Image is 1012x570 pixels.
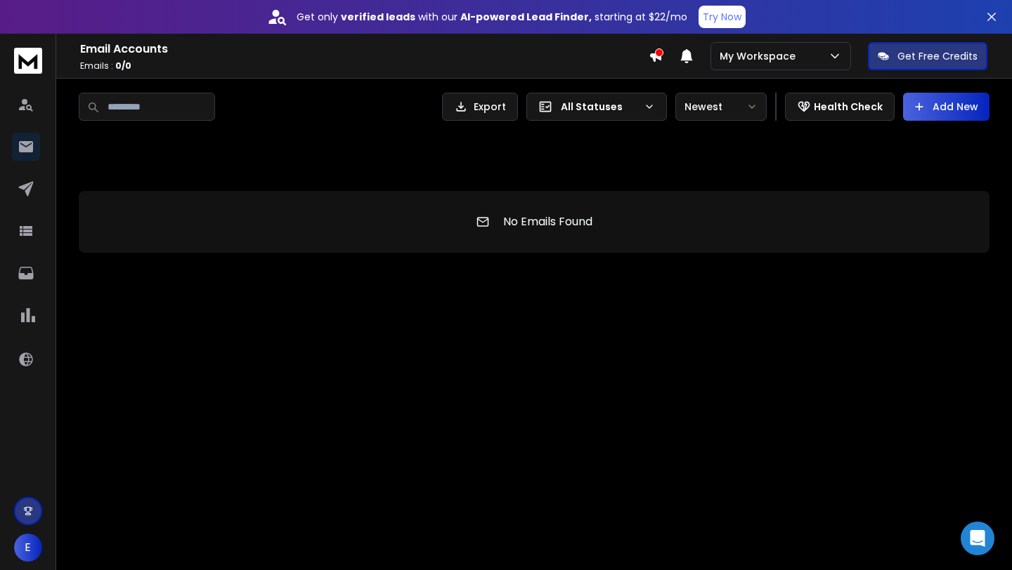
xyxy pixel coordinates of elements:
[341,10,415,24] strong: verified leads
[785,93,895,121] button: Health Check
[80,60,649,72] p: Emails :
[80,41,649,58] h1: Email Accounts
[699,6,746,28] button: Try Now
[14,533,42,562] button: E
[720,49,801,63] p: My Workspace
[868,42,987,70] button: Get Free Credits
[561,100,638,114] p: All Statuses
[503,213,592,230] p: No Emails Found
[961,522,994,555] div: Open Intercom Messenger
[297,10,687,24] p: Get only with our starting at $22/mo
[703,10,741,24] p: Try Now
[115,60,131,72] span: 0 / 0
[814,100,883,114] p: Health Check
[675,93,767,121] button: Newest
[897,49,978,63] p: Get Free Credits
[442,93,518,121] button: Export
[460,10,592,24] strong: AI-powered Lead Finder,
[14,48,42,74] img: logo
[903,93,990,121] button: Add New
